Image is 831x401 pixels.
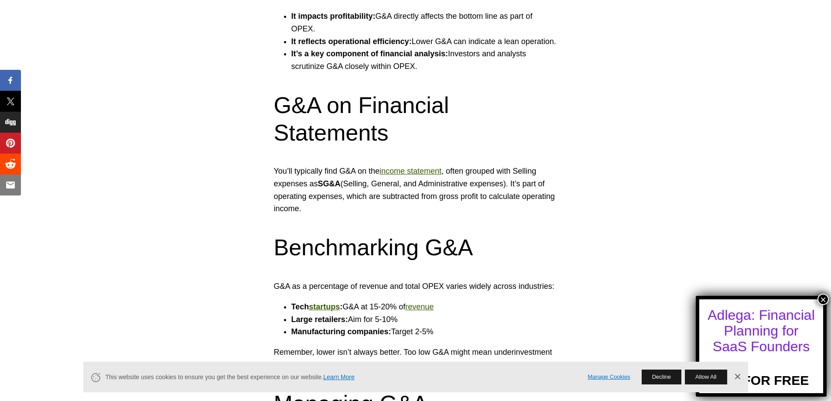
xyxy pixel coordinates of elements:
[291,315,348,324] strong: Large retailers:
[291,327,391,336] strong: Manufacturing companies:
[588,373,630,382] a: Manage Cookies
[817,294,829,305] button: Close
[274,234,557,261] h2: Benchmarking G&A
[291,49,448,58] strong: It’s a key component of financial analysis:
[642,370,681,384] button: Decline
[274,165,557,215] p: You’ll typically find G&A on the , often grouped with Selling expenses as (Selling, General, and ...
[714,358,809,388] a: TRY FOR FREE
[380,167,441,175] a: income statement
[274,346,557,371] p: Remember, lower isn’t always better. Too low G&A might mean underinvestment in crucial areas like...
[291,301,557,313] li: G&A at 15-20% of
[106,373,576,382] span: This website uses cookies to ensure you get the best experience on our website.
[90,372,101,383] svg: Cookie Icon
[291,35,557,48] li: Lower G&A can indicate a lean operation.
[291,12,376,21] strong: It impacts profitability:
[291,313,557,326] li: Aim for 5-10%
[291,10,557,35] li: G&A directly affects the bottom line as part of OPEX.
[291,48,557,73] li: Investors and analysts scrutinize G&A closely within OPEX.
[323,374,355,380] a: Learn More
[685,370,727,384] button: Allow All
[291,326,557,338] li: Target 2-5%
[291,302,343,311] strong: Tech :
[731,370,744,384] a: Dismiss Banner
[274,280,557,371] section: G&A as a percentage of revenue and total OPEX varies widely across industries:
[291,37,412,46] strong: It reflects operational efficiency:
[309,302,340,311] a: startups
[274,92,557,146] h2: G&A on Financial Statements
[405,302,434,311] a: revenue
[707,307,815,354] div: Adlega: Financial Planning for SaaS Founders
[318,179,341,188] strong: SG&A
